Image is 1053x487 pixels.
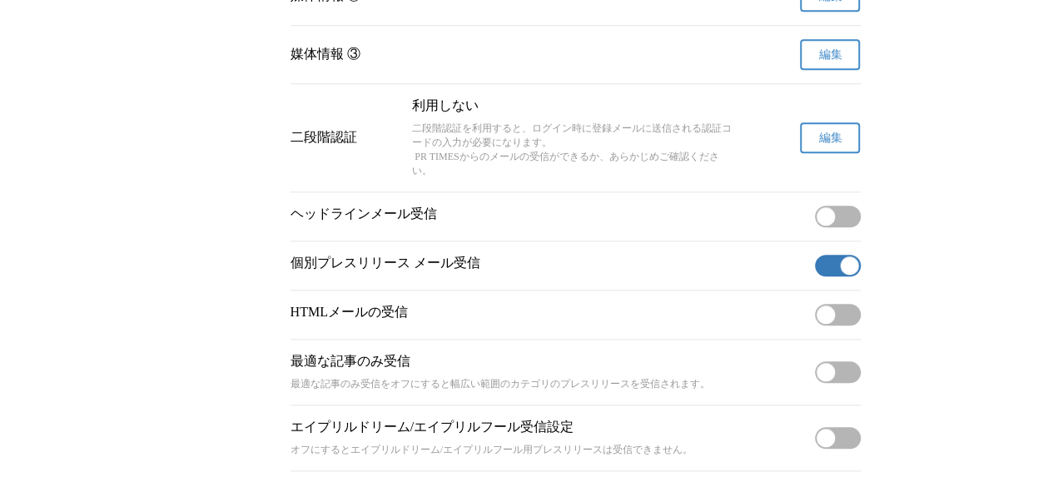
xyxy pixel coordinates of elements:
span: 編集 [818,47,842,62]
p: 個別プレスリリース メール受信 [291,255,808,272]
p: 最適な記事のみ受信 [291,353,808,370]
div: 媒体情報 ③ [291,46,400,63]
span: 編集 [818,131,842,146]
button: 編集 [800,39,860,70]
p: オフにするとエイプリルドリーム/エイプリルフール用プレスリリースは受信できません。 [291,443,808,457]
p: HTMLメールの受信 [291,304,808,321]
p: エイプリルドリーム/エイプリルフール受信設定 [291,419,808,436]
p: 利用しない [412,97,738,115]
button: 編集 [800,122,860,153]
p: 二段階認証を利用すると、ログイン時に登録メールに送信される認証コードの入力が必要になります。 PR TIMESからのメールの受信ができるか、あらかじめご確認ください。 [412,122,738,178]
div: 二段階認証 [291,129,400,147]
p: ヘッドラインメール受信 [291,206,808,223]
p: 最適な記事のみ受信をオフにすると幅広い範囲のカテゴリのプレスリリースを受信されます。 [291,377,808,391]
